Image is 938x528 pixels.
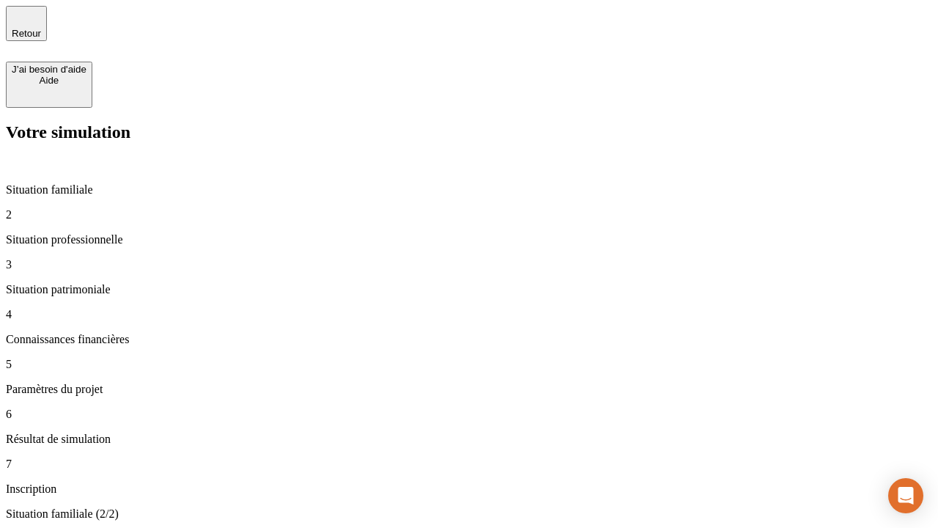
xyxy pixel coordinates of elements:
p: Situation familiale [6,183,932,197]
p: 6 [6,408,932,421]
p: Situation professionnelle [6,233,932,246]
p: Situation patrimoniale [6,283,932,296]
p: 3 [6,258,932,271]
button: Retour [6,6,47,41]
p: Connaissances financières [6,333,932,346]
p: Résultat de simulation [6,433,932,446]
h2: Votre simulation [6,122,932,142]
button: J’ai besoin d'aideAide [6,62,92,108]
p: Inscription [6,483,932,496]
p: 2 [6,208,932,221]
div: Aide [12,75,86,86]
p: Paramètres du projet [6,383,932,396]
div: J’ai besoin d'aide [12,64,86,75]
div: Open Intercom Messenger [888,478,923,513]
p: 4 [6,308,932,321]
p: 5 [6,358,932,371]
p: Situation familiale (2/2) [6,507,932,521]
p: 7 [6,458,932,471]
span: Retour [12,28,41,39]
